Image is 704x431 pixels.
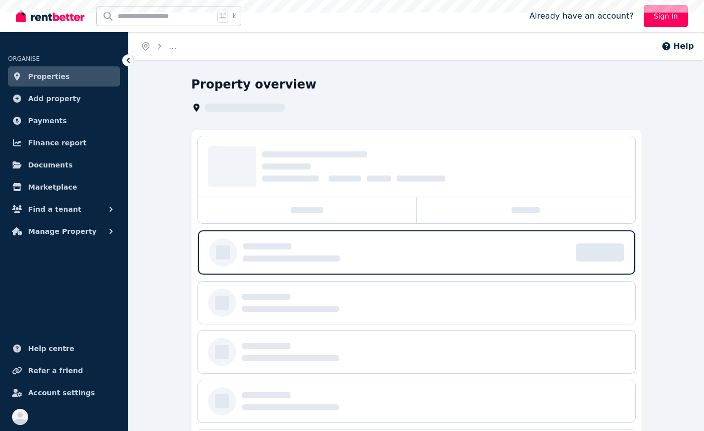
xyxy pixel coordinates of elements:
[644,5,688,27] a: Sign In
[28,225,96,237] span: Manage Property
[8,177,120,197] a: Marketplace
[8,133,120,153] a: Finance report
[28,159,73,171] span: Documents
[8,55,40,62] span: ORGANISE
[28,70,70,82] span: Properties
[28,93,81,105] span: Add property
[8,361,120,381] a: Refer a friend
[129,32,188,60] nav: Breadcrumb
[529,10,634,22] span: Already have an account?
[8,338,120,359] a: Help centre
[28,137,86,149] span: Finance report
[8,66,120,87] a: Properties
[8,89,120,109] a: Add property
[28,342,74,355] span: Help centre
[28,365,83,377] span: Refer a friend
[8,199,120,219] button: Find a tenant
[28,181,77,193] span: Marketplace
[169,41,176,51] span: ...
[8,383,120,403] a: Account settings
[8,221,120,241] button: Manage Property
[191,76,317,93] h1: Property overview
[8,111,120,131] a: Payments
[28,387,95,399] span: Account settings
[16,9,84,24] img: RentBetter
[661,40,694,52] button: Help
[8,155,120,175] a: Documents
[28,203,81,215] span: Find a tenant
[232,12,236,20] span: k
[28,115,67,127] span: Payments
